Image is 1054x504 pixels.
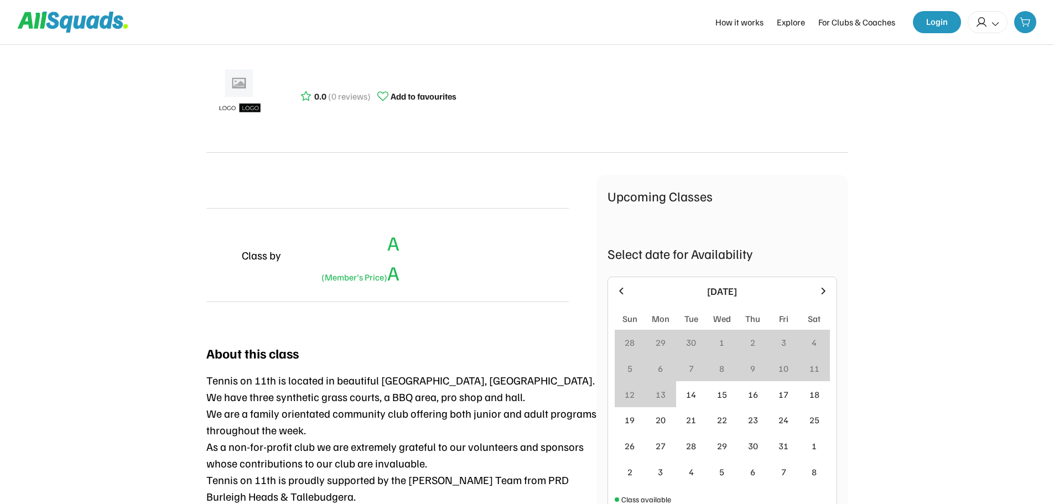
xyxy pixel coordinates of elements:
div: [DATE] [634,284,811,299]
div: About this class [206,343,299,363]
div: 2 [627,465,632,479]
div: A [387,228,399,258]
div: 8 [812,465,817,479]
div: 7 [689,362,694,375]
div: 30 [748,439,758,453]
div: Select date for Availability [608,243,837,263]
div: 5 [719,465,724,479]
div: 16 [748,388,758,401]
font: (Member's Price) [321,272,387,283]
div: 8 [719,362,724,375]
div: 28 [625,336,635,349]
div: How it works [715,15,764,29]
div: 6 [658,362,663,375]
div: Explore [777,15,805,29]
div: 20 [656,413,666,427]
div: Wed [713,312,731,325]
div: Sun [622,312,637,325]
div: 19 [625,413,635,427]
div: 27 [656,439,666,453]
div: 29 [717,439,727,453]
div: 30 [686,336,696,349]
div: (0 reviews) [328,90,371,103]
div: 21 [686,413,696,427]
div: 17 [778,388,788,401]
div: Upcoming Classes [608,186,837,206]
div: 24 [778,413,788,427]
div: 11 [809,362,819,375]
div: 7 [781,465,786,479]
div: 25 [809,413,819,427]
img: yH5BAEAAAAALAAAAAABAAEAAAIBRAA7 [206,242,233,268]
div: 15 [717,388,727,401]
div: 10 [778,362,788,375]
div: 1 [812,439,817,453]
div: 31 [778,439,788,453]
div: 23 [748,413,758,427]
div: 26 [625,439,635,453]
div: 14 [686,388,696,401]
div: 18 [809,388,819,401]
div: Add to favourites [391,90,456,103]
div: 4 [812,336,817,349]
img: ui-kit-placeholders-product-5_1200x.webp [212,65,267,121]
div: For Clubs & Coaches [818,15,895,29]
div: 28 [686,439,696,453]
div: Mon [652,312,669,325]
div: Tue [684,312,698,325]
div: 9 [750,362,755,375]
div: Thu [745,312,760,325]
div: Class by [242,247,281,263]
div: 22 [717,413,727,427]
div: 1 [719,336,724,349]
button: Login [913,11,961,33]
div: 2 [750,336,755,349]
div: A [318,258,399,288]
div: 3 [781,336,786,349]
div: 12 [625,388,635,401]
div: 13 [656,388,666,401]
div: 6 [750,465,755,479]
div: 4 [689,465,694,479]
div: Sat [808,312,821,325]
div: 29 [656,336,666,349]
div: 5 [627,362,632,375]
div: 3 [658,465,663,479]
div: Fri [779,312,788,325]
div: 0.0 [314,90,326,103]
